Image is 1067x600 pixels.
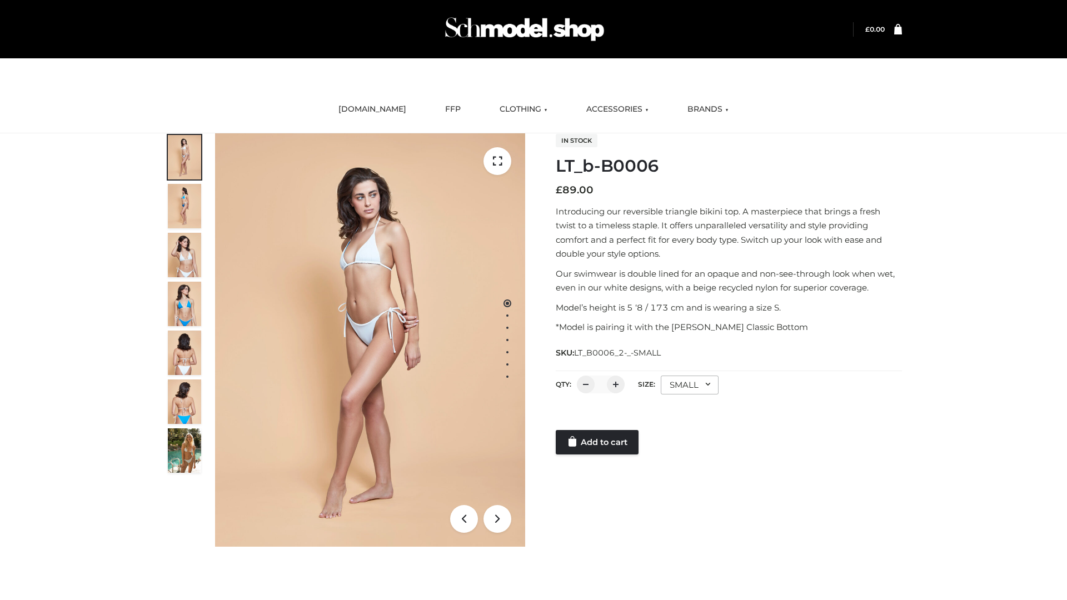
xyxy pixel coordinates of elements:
[556,184,562,196] span: £
[168,184,201,228] img: ArielClassicBikiniTop_CloudNine_AzureSky_OW114ECO_2-scaled.jpg
[168,428,201,473] img: Arieltop_CloudNine_AzureSky2.jpg
[556,430,639,454] a: Add to cart
[556,134,597,147] span: In stock
[556,204,902,261] p: Introducing our reversible triangle bikini top. A masterpiece that brings a fresh twist to a time...
[865,25,885,33] bdi: 0.00
[437,97,469,122] a: FFP
[215,133,525,547] img: ArielClassicBikiniTop_CloudNine_AzureSky_OW114ECO_1
[661,376,719,394] div: SMALL
[556,267,902,295] p: Our swimwear is double lined for an opaque and non-see-through look when wet, even in our white d...
[865,25,885,33] a: £0.00
[679,97,737,122] a: BRANDS
[556,320,902,334] p: *Model is pairing it with the [PERSON_NAME] Classic Bottom
[638,380,655,388] label: Size:
[168,135,201,179] img: ArielClassicBikiniTop_CloudNine_AzureSky_OW114ECO_1-scaled.jpg
[574,348,661,358] span: LT_B0006_2-_-SMALL
[491,97,556,122] a: CLOTHING
[556,156,902,176] h1: LT_b-B0006
[168,233,201,277] img: ArielClassicBikiniTop_CloudNine_AzureSky_OW114ECO_3-scaled.jpg
[441,7,608,51] img: Schmodel Admin 964
[168,282,201,326] img: ArielClassicBikiniTop_CloudNine_AzureSky_OW114ECO_4-scaled.jpg
[168,331,201,375] img: ArielClassicBikiniTop_CloudNine_AzureSky_OW114ECO_7-scaled.jpg
[556,380,571,388] label: QTY:
[865,25,870,33] span: £
[556,346,662,359] span: SKU:
[168,379,201,424] img: ArielClassicBikiniTop_CloudNine_AzureSky_OW114ECO_8-scaled.jpg
[556,184,594,196] bdi: 89.00
[578,97,657,122] a: ACCESSORIES
[330,97,415,122] a: [DOMAIN_NAME]
[556,301,902,315] p: Model’s height is 5 ‘8 / 173 cm and is wearing a size S.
